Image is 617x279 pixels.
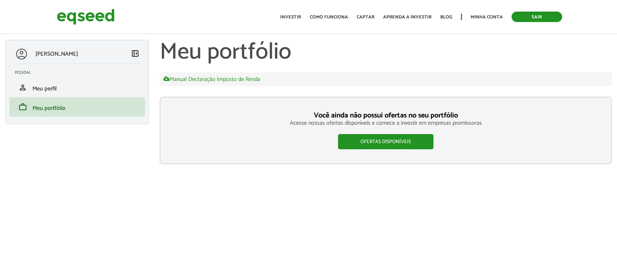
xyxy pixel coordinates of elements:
[33,103,65,113] span: Meu portfólio
[175,120,597,126] p: Acesse nossas ofertas disponíveis e comece a investir em empresas promissoras
[440,15,452,20] a: Blog
[57,7,115,26] img: EqSeed
[357,15,374,20] a: Captar
[310,15,348,20] a: Como funciona
[9,78,145,97] li: Meu perfil
[280,15,301,20] a: Investir
[15,83,140,92] a: personMeu perfil
[33,84,57,94] span: Meu perfil
[131,49,140,59] a: Colapsar menu
[338,134,433,149] a: Ofertas disponíveis
[131,49,140,58] span: left_panel_close
[15,103,140,111] a: workMeu portfólio
[160,40,612,65] h1: Meu portfólio
[18,103,27,111] span: work
[35,51,78,57] p: [PERSON_NAME]
[383,15,432,20] a: Aprenda a investir
[471,15,503,20] a: Minha conta
[18,83,27,92] span: person
[163,76,260,82] a: Manual Declaração Imposto de Renda
[15,70,145,75] h2: Pessoal
[175,112,597,120] h3: Você ainda não possui ofertas no seu portfólio
[511,12,562,22] a: Sair
[9,97,145,117] li: Meu portfólio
